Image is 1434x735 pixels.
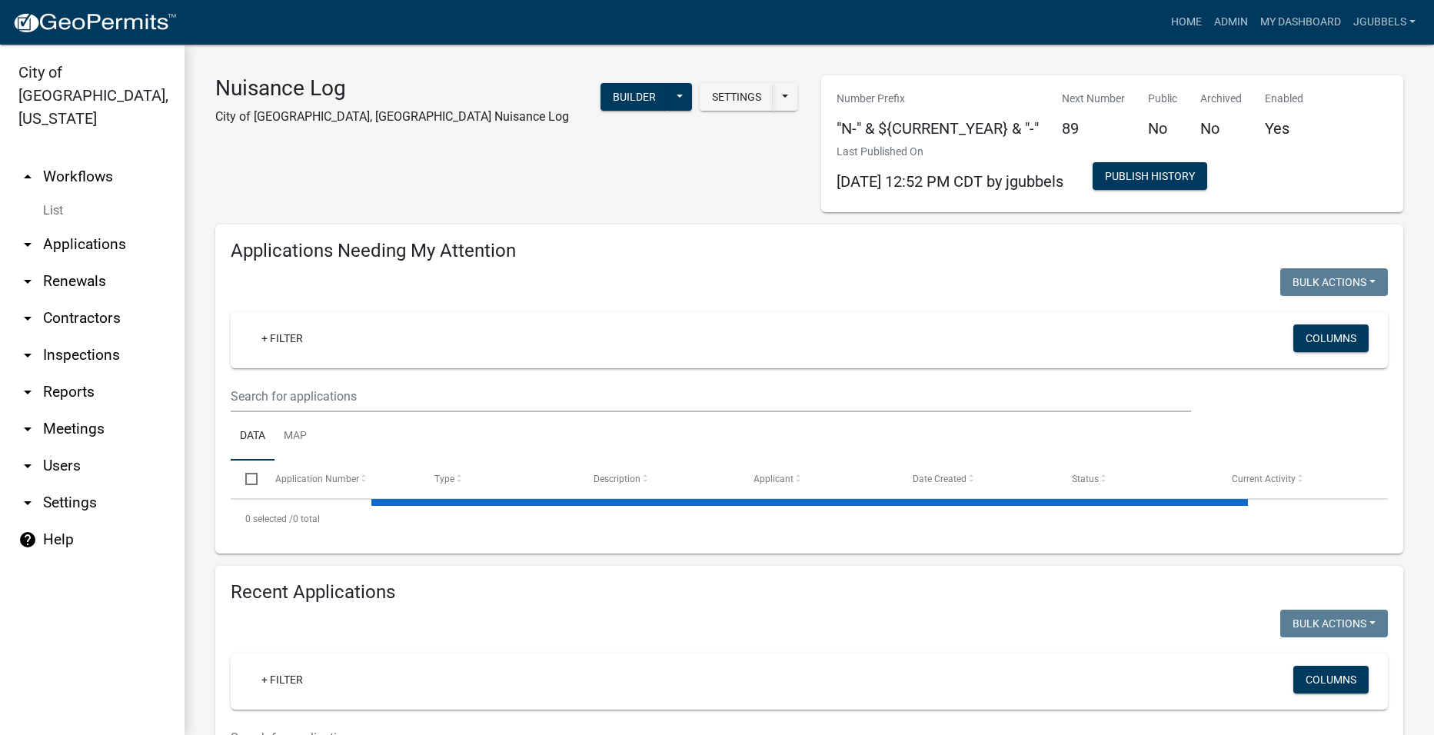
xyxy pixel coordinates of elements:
[601,83,668,111] button: Builder
[1293,666,1369,693] button: Columns
[1280,268,1388,296] button: Bulk Actions
[18,494,37,512] i: arrow_drop_down
[594,474,640,484] span: Description
[739,461,898,497] datatable-header-cell: Applicant
[837,119,1039,138] h5: "N-" & ${CURRENT_YEAR} & "-"
[1265,119,1303,138] h5: Yes
[1148,91,1177,107] p: Public
[898,461,1057,497] datatable-header-cell: Date Created
[1148,119,1177,138] h5: No
[231,500,1388,538] div: 0 total
[1093,162,1207,190] button: Publish History
[1165,8,1208,37] a: Home
[1062,119,1125,138] h5: 89
[700,83,774,111] button: Settings
[1208,8,1254,37] a: Admin
[1217,461,1376,497] datatable-header-cell: Current Activity
[231,381,1191,412] input: Search for applications
[1057,461,1216,497] datatable-header-cell: Status
[913,474,967,484] span: Date Created
[18,168,37,186] i: arrow_drop_up
[1265,91,1303,107] p: Enabled
[249,324,315,352] a: + Filter
[231,240,1388,262] h4: Applications Needing My Attention
[837,91,1039,107] p: Number Prefix
[18,346,37,364] i: arrow_drop_down
[1072,474,1099,484] span: Status
[837,172,1063,191] span: [DATE] 12:52 PM CDT by jgubbels
[1293,324,1369,352] button: Columns
[231,461,260,497] datatable-header-cell: Select
[837,144,1063,160] p: Last Published On
[18,383,37,401] i: arrow_drop_down
[18,530,37,549] i: help
[18,272,37,291] i: arrow_drop_down
[754,474,794,484] span: Applicant
[579,461,738,497] datatable-header-cell: Description
[231,412,274,461] a: Data
[1093,171,1207,184] wm-modal-confirm: Workflow Publish History
[18,309,37,328] i: arrow_drop_down
[434,474,454,484] span: Type
[1062,91,1125,107] p: Next Number
[231,581,1388,604] h4: Recent Applications
[215,108,569,126] p: City of [GEOGRAPHIC_DATA], [GEOGRAPHIC_DATA] Nuisance Log
[249,666,315,693] a: + Filter
[18,235,37,254] i: arrow_drop_down
[274,412,316,461] a: Map
[420,461,579,497] datatable-header-cell: Type
[18,420,37,438] i: arrow_drop_down
[1232,474,1296,484] span: Current Activity
[245,514,293,524] span: 0 selected /
[215,75,569,101] h3: Nuisance Log
[1254,8,1347,37] a: My Dashboard
[1200,119,1242,138] h5: No
[1280,610,1388,637] button: Bulk Actions
[1347,8,1422,37] a: jgubbels
[275,474,359,484] span: Application Number
[260,461,419,497] datatable-header-cell: Application Number
[1200,91,1242,107] p: Archived
[18,457,37,475] i: arrow_drop_down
